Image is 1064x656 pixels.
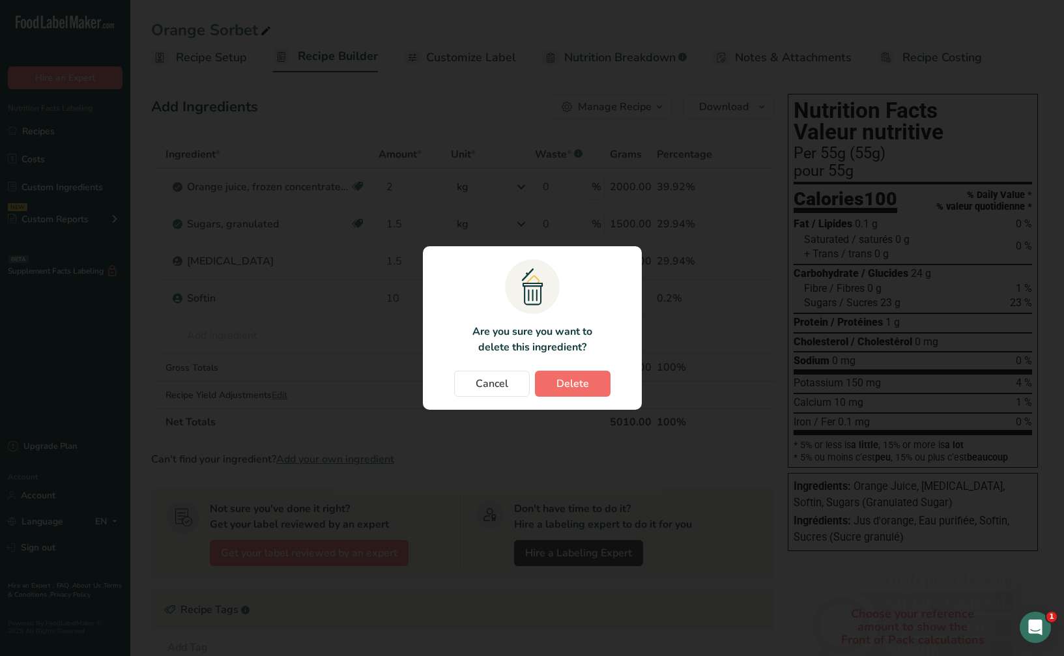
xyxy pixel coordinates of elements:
[1020,612,1051,643] iframe: Intercom live chat
[476,376,508,392] span: Cancel
[1046,612,1057,622] span: 1
[454,371,530,397] button: Cancel
[465,324,599,355] p: Are you sure you want to delete this ingredient?
[556,376,589,392] span: Delete
[535,371,611,397] button: Delete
